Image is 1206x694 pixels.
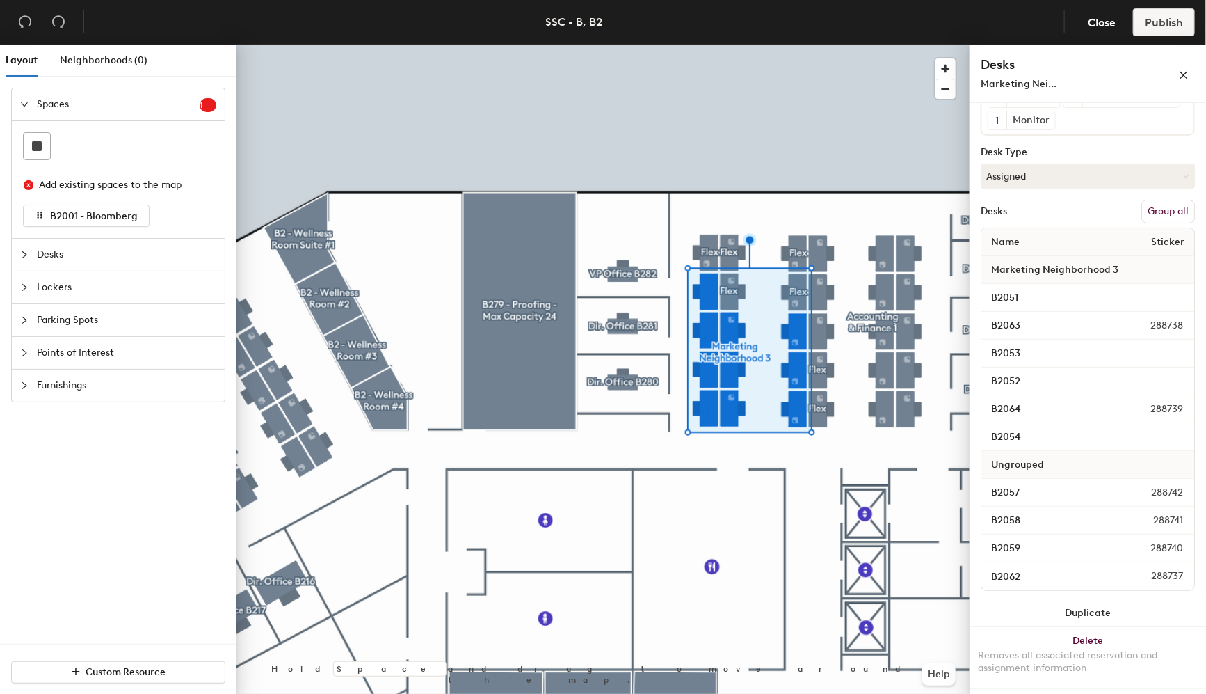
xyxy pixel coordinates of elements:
span: collapsed [20,349,29,357]
button: Assigned [981,164,1195,189]
span: Sticker [1144,230,1191,255]
button: DeleteRemoves all associated reservation and assignment information [970,627,1206,688]
span: Name [984,230,1027,255]
input: Unnamed desk [984,511,1120,530]
div: Removes all associated reservation and assignment information [978,649,1198,675]
button: Close [1076,8,1127,36]
input: Unnamed desk [984,288,1191,308]
input: Unnamed desk [984,567,1118,586]
div: Monitor [1006,111,1055,129]
button: Group all [1141,200,1195,223]
span: Custom Resource [86,666,166,678]
input: Unnamed desk [984,483,1118,503]
span: collapsed [20,381,29,390]
span: collapsed [20,251,29,259]
span: Layout [6,54,38,66]
span: Parking Spots [37,304,216,336]
button: B2001 - Bloomberg [23,205,150,227]
span: collapsed [20,316,29,324]
span: Close [1088,16,1116,29]
div: Add existing spaces to the map [39,178,204,193]
div: Desks [981,206,1007,217]
button: Help [922,663,956,686]
span: Marketing Nei... [981,78,1056,90]
div: Desk Type [981,147,1195,158]
span: 288738 [1117,318,1191,333]
span: Desks [37,239,216,271]
div: SSC - B, B2 [546,13,603,31]
input: Unnamed desk [984,539,1117,558]
span: 288739 [1117,402,1191,417]
h4: Desks [981,56,1134,74]
span: 288741 [1120,513,1191,528]
button: Undo (⌘ + Z) [11,8,39,36]
input: Unnamed desk [984,372,1191,391]
span: 288740 [1117,541,1191,556]
span: Marketing Neighborhood 3 [984,258,1125,283]
input: Unnamed desk [984,427,1191,447]
span: 288737 [1118,569,1191,584]
button: Custom Resource [11,661,225,684]
span: expanded [20,100,29,109]
button: Redo (⌘ + ⇧ + Z) [45,8,72,36]
button: Publish [1133,8,1195,36]
span: undo [18,15,32,29]
span: close-circle [24,180,33,190]
span: Neighborhoods (0) [60,54,147,66]
span: Lockers [37,271,216,303]
span: 1 [996,113,999,128]
button: 1 [988,111,1006,129]
span: collapsed [20,283,29,292]
span: close [1179,70,1189,80]
span: Points of Interest [37,337,216,369]
span: Furnishings [37,370,216,402]
span: 1 [200,100,216,110]
input: Unnamed desk [984,400,1117,419]
span: Spaces [37,88,200,120]
input: Unnamed desk [984,344,1191,363]
span: B2001 - Bloomberg [50,210,138,222]
span: 288742 [1118,485,1191,500]
button: Duplicate [970,599,1206,627]
input: Unnamed desk [984,316,1117,336]
span: Ungrouped [984,452,1051,478]
sup: 1 [200,98,216,112]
